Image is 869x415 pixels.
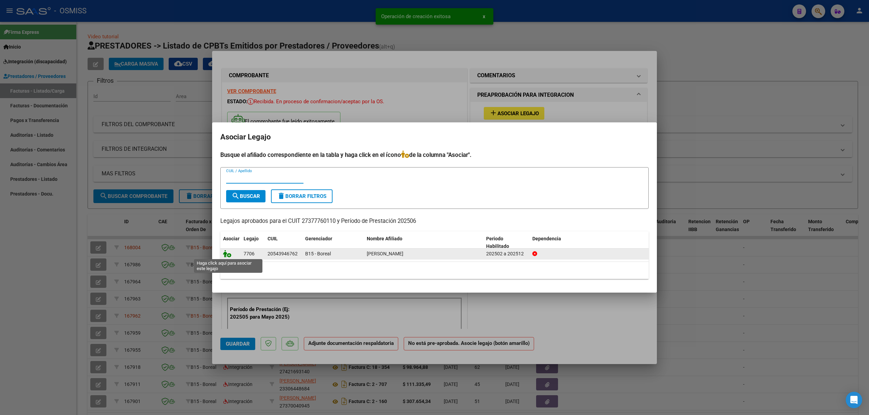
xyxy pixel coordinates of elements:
button: Buscar [226,190,265,202]
span: Periodo Habilitado [486,236,509,249]
div: 202502 a 202512 [486,250,527,258]
datatable-header-cell: Asociar [220,231,241,254]
span: Asociar [223,236,239,241]
button: Borrar Filtros [271,189,333,203]
span: Dependencia [532,236,561,241]
datatable-header-cell: CUIL [265,231,302,254]
span: B15 - Boreal [305,251,331,256]
mat-icon: search [232,192,240,200]
span: CUIL [268,236,278,241]
span: Gerenciador [305,236,332,241]
div: 20543946762 [268,250,298,258]
span: Legajo [244,236,259,241]
datatable-header-cell: Legajo [241,231,265,254]
datatable-header-cell: Nombre Afiliado [364,231,483,254]
span: 7706 [244,251,255,256]
span: Nombre Afiliado [367,236,402,241]
span: YANE GINO CAETANO [367,251,403,256]
p: Legajos aprobados para el CUIT 27377760110 y Período de Prestación 202506 [220,217,649,226]
datatable-header-cell: Dependencia [530,231,649,254]
div: 1 registros [220,262,649,279]
h4: Busque el afiliado correspondiente en la tabla y haga click en el ícono de la columna "Asociar". [220,150,649,159]
mat-icon: delete [277,192,285,200]
span: Buscar [232,193,260,199]
datatable-header-cell: Periodo Habilitado [483,231,530,254]
span: Borrar Filtros [277,193,326,199]
h2: Asociar Legajo [220,131,649,144]
datatable-header-cell: Gerenciador [302,231,364,254]
div: Open Intercom Messenger [846,392,862,408]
